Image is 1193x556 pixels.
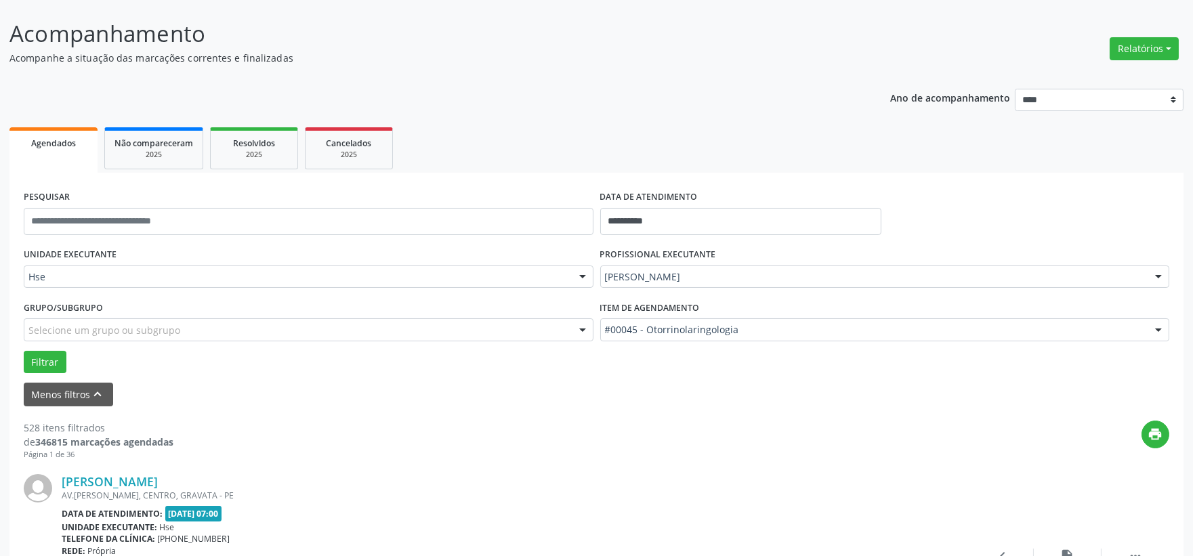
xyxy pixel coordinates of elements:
label: Item de agendamento [600,297,700,318]
div: AV.[PERSON_NAME], CENTRO, GRAVATA - PE [62,490,966,501]
label: Grupo/Subgrupo [24,297,103,318]
div: 2025 [315,150,383,160]
i: print [1148,427,1163,442]
span: [DATE] 07:00 [165,506,222,521]
strong: 346815 marcações agendadas [35,435,173,448]
button: print [1142,421,1169,448]
div: de [24,435,173,449]
label: PROFISSIONAL EXECUTANTE [600,244,716,265]
b: Data de atendimento: [62,508,163,519]
a: [PERSON_NAME] [62,474,158,489]
div: 2025 [114,150,193,160]
img: img [24,474,52,502]
span: #00045 - Otorrinolaringologia [605,323,1142,337]
span: Agendados [31,137,76,149]
p: Acompanhamento [9,17,831,51]
p: Acompanhe a situação das marcações correntes e finalizadas [9,51,831,65]
span: [PERSON_NAME] [605,270,1142,284]
span: Selecione um grupo ou subgrupo [28,323,180,337]
label: PESQUISAR [24,187,70,208]
div: Página 1 de 36 [24,449,173,461]
i: keyboard_arrow_up [91,387,106,402]
label: DATA DE ATENDIMENTO [600,187,698,208]
div: 2025 [220,150,288,160]
button: Filtrar [24,351,66,374]
b: Unidade executante: [62,521,157,533]
div: 528 itens filtrados [24,421,173,435]
span: Resolvidos [233,137,275,149]
b: Telefone da clínica: [62,533,155,544]
label: UNIDADE EXECUTANTE [24,244,117,265]
button: Menos filtroskeyboard_arrow_up [24,383,113,406]
span: Hse [28,270,566,284]
button: Relatórios [1110,37,1179,60]
span: Cancelados [327,137,372,149]
span: [PHONE_NUMBER] [158,533,230,544]
span: Hse [160,521,175,533]
span: Não compareceram [114,137,193,149]
p: Ano de acompanhamento [890,89,1010,106]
